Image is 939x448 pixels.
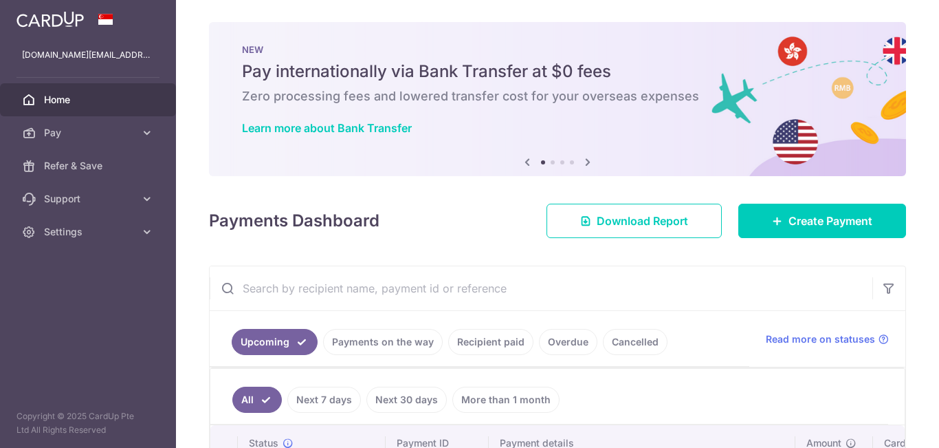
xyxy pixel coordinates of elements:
[738,204,906,238] a: Create Payment
[766,332,889,346] a: Read more on statuses
[603,329,667,355] a: Cancelled
[209,209,379,233] h4: Payments Dashboard
[242,61,873,83] h5: Pay internationally via Bank Transfer at $0 fees
[232,329,318,355] a: Upcoming
[22,48,154,62] p: [DOMAIN_NAME][EMAIL_ADDRESS][DOMAIN_NAME]
[209,22,906,176] img: Bank transfer banner
[448,329,533,355] a: Recipient paid
[44,192,135,206] span: Support
[539,329,597,355] a: Overdue
[44,159,135,173] span: Refer & Save
[788,213,872,229] span: Create Payment
[232,387,282,413] a: All
[323,329,443,355] a: Payments on the way
[16,11,84,28] img: CardUp
[546,204,722,238] a: Download Report
[766,332,875,346] span: Read more on statuses
[452,387,560,413] a: More than 1 month
[44,225,135,239] span: Settings
[597,213,688,229] span: Download Report
[44,126,135,140] span: Pay
[366,387,447,413] a: Next 30 days
[242,121,412,135] a: Learn more about Bank Transfer
[210,266,872,310] input: Search by recipient name, payment id or reference
[287,387,361,413] a: Next 7 days
[44,93,135,107] span: Home
[242,44,873,55] p: NEW
[242,88,873,105] h6: Zero processing fees and lowered transfer cost for your overseas expenses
